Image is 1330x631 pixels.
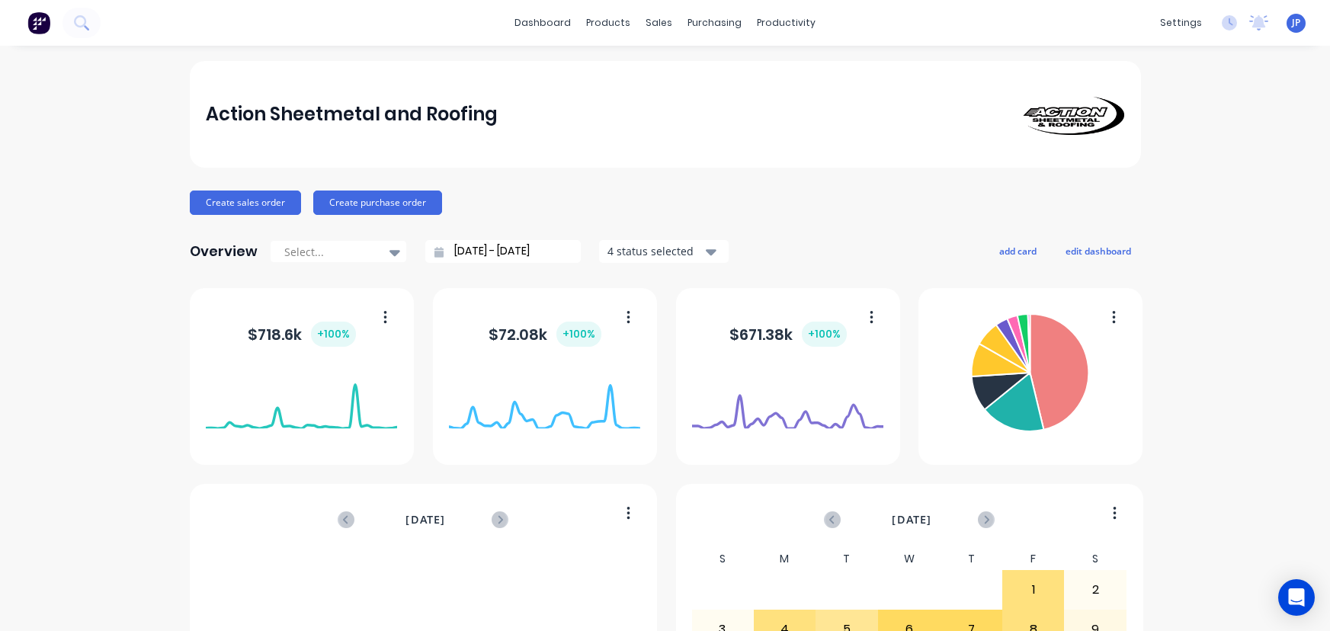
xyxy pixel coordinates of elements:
div: sales [638,11,680,34]
span: [DATE] [892,511,931,528]
button: edit dashboard [1056,241,1141,261]
span: [DATE] [405,511,445,528]
div: F [1002,548,1065,570]
div: Overview [190,236,258,267]
div: $ 718.6k [248,322,356,347]
div: 1 [1003,571,1064,609]
div: 2 [1065,571,1126,609]
div: S [691,548,754,570]
div: $ 671.38k [729,322,847,347]
div: $ 72.08k [489,322,601,347]
div: W [878,548,941,570]
div: Open Intercom Messenger [1278,579,1315,616]
div: + 100 % [556,322,601,347]
div: productivity [749,11,823,34]
div: + 100 % [802,322,847,347]
img: Action Sheetmetal and Roofing [1018,94,1124,135]
div: Action Sheetmetal and Roofing [206,99,498,130]
a: dashboard [507,11,578,34]
div: S [1064,548,1126,570]
div: settings [1152,11,1210,34]
span: JP [1292,16,1300,30]
button: Create purchase order [313,191,442,215]
div: T [816,548,878,570]
button: 4 status selected [599,240,729,263]
button: Create sales order [190,191,301,215]
div: products [578,11,638,34]
img: Factory [27,11,50,34]
div: 4 status selected [607,243,703,259]
div: purchasing [680,11,749,34]
button: add card [989,241,1046,261]
div: T [940,548,1002,570]
div: M [754,548,816,570]
div: + 100 % [311,322,356,347]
